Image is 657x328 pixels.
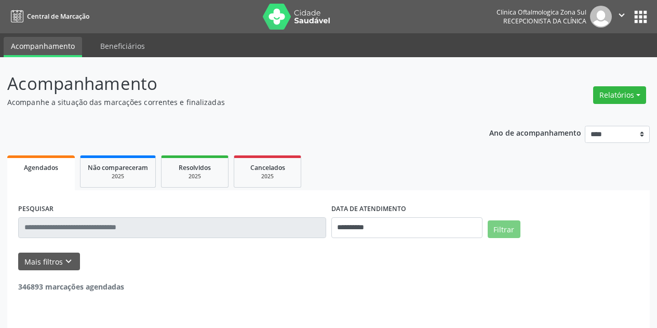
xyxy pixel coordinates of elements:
[88,163,148,172] span: Não compareceram
[503,17,586,25] span: Recepcionista da clínica
[632,8,650,26] button: apps
[250,163,285,172] span: Cancelados
[590,6,612,28] img: img
[63,256,74,267] i: keyboard_arrow_down
[497,8,586,17] div: Clinica Oftalmologica Zona Sul
[24,163,58,172] span: Agendados
[612,6,632,28] button: 
[27,12,89,21] span: Central de Marcação
[169,173,221,180] div: 2025
[616,9,627,21] i: 
[4,37,82,57] a: Acompanhamento
[18,282,124,292] strong: 346893 marcações agendadas
[93,37,152,55] a: Beneficiários
[88,173,148,180] div: 2025
[18,253,80,271] button: Mais filtroskeyboard_arrow_down
[18,201,53,217] label: PESQUISAR
[179,163,211,172] span: Resolvidos
[331,201,406,217] label: DATA DE ATENDIMENTO
[7,8,89,25] a: Central de Marcação
[7,71,457,97] p: Acompanhamento
[488,220,520,238] button: Filtrar
[489,126,581,139] p: Ano de acompanhamento
[7,97,457,108] p: Acompanhe a situação das marcações correntes e finalizadas
[593,86,646,104] button: Relatórios
[242,173,293,180] div: 2025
